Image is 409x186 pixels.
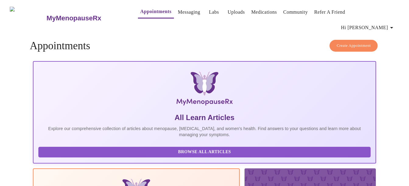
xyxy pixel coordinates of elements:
button: Community [281,6,310,18]
p: Explore our comprehensive collection of articles about menopause, [MEDICAL_DATA], and women's hea... [38,126,371,138]
h5: All Learn Articles [38,113,371,122]
img: MyMenopauseRx Logo [90,71,319,108]
button: Medications [249,6,279,18]
img: MyMenopauseRx Logo [10,7,46,29]
span: Browse All Articles [44,148,365,156]
h3: MyMenopauseRx [47,14,101,22]
button: Browse All Articles [38,147,371,157]
a: Medications [251,8,277,16]
a: Uploads [227,8,245,16]
a: Community [283,8,308,16]
h4: Appointments [30,40,379,52]
button: Hi [PERSON_NAME] [339,22,398,34]
button: Create Appointment [330,40,378,52]
button: Refer a Friend [312,6,348,18]
a: Refer a Friend [314,8,345,16]
button: Uploads [225,6,247,18]
button: Labs [204,6,224,18]
button: Messaging [175,6,203,18]
a: MyMenopauseRx [46,8,125,29]
button: Appointments [138,5,174,19]
a: Browse All Articles [38,149,372,154]
a: Messaging [178,8,200,16]
a: Appointments [140,7,171,16]
span: Hi [PERSON_NAME] [341,23,395,32]
span: Create Appointment [337,42,371,49]
a: Labs [209,8,219,16]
